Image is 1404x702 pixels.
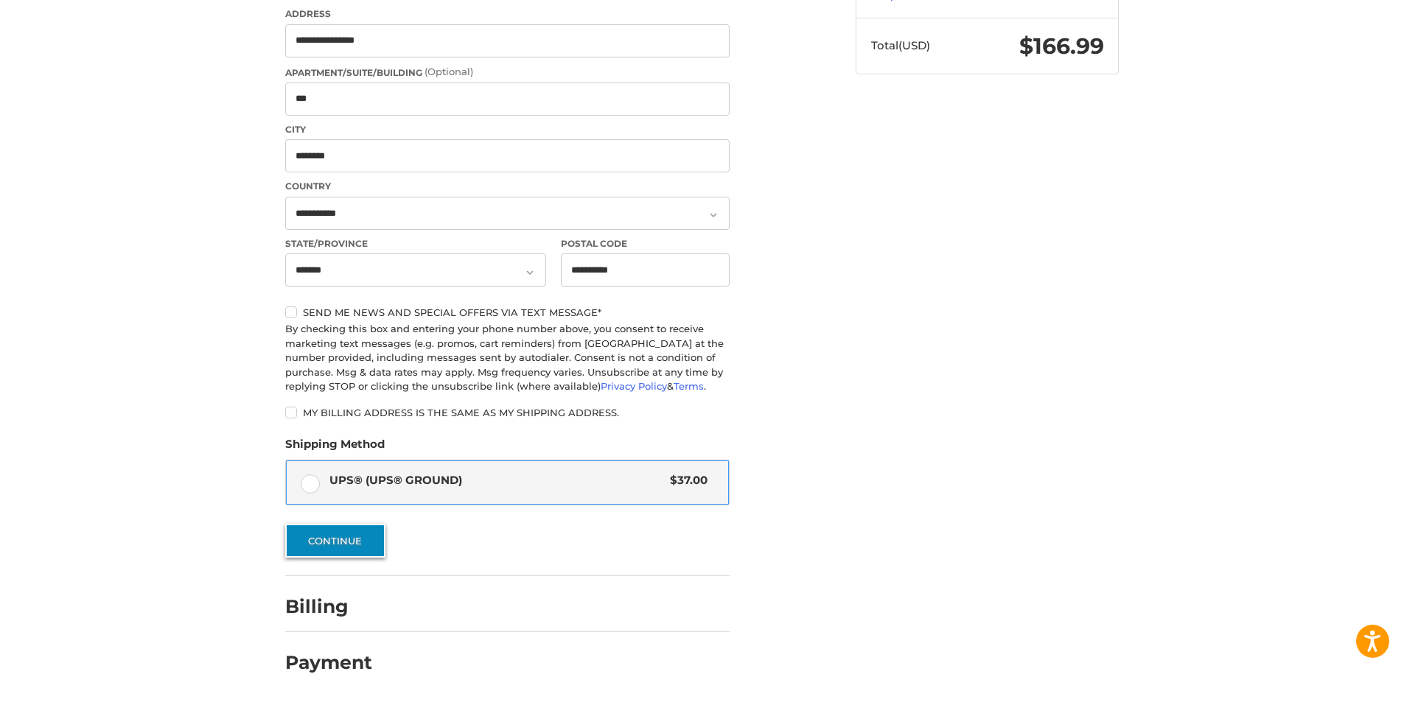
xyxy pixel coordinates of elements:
a: Privacy Policy [601,380,667,392]
h2: Billing [285,595,371,618]
a: Terms [674,380,704,392]
small: (Optional) [425,66,473,77]
button: Continue [285,524,385,558]
label: Address [285,7,730,21]
label: City [285,123,730,136]
h2: Payment [285,651,372,674]
span: $166.99 [1019,32,1104,60]
span: Total (USD) [871,38,930,52]
label: Postal Code [561,237,730,250]
span: UPS® (UPS® Ground) [329,472,663,489]
div: By checking this box and entering your phone number above, you consent to receive marketing text ... [285,322,730,394]
label: My billing address is the same as my shipping address. [285,407,730,418]
label: Country [285,180,730,193]
span: $37.00 [663,472,708,489]
label: Send me news and special offers via text message* [285,306,730,318]
label: State/Province [285,237,546,250]
legend: Shipping Method [285,436,385,460]
label: Apartment/Suite/Building [285,65,730,80]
